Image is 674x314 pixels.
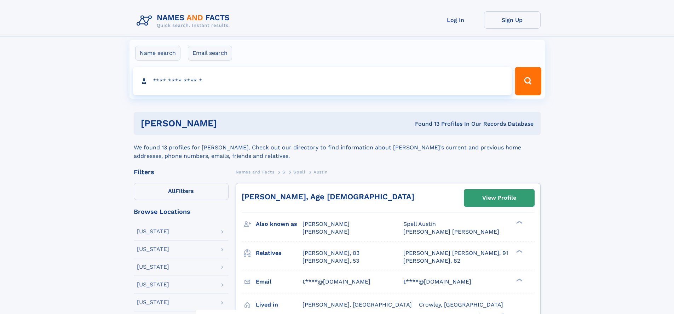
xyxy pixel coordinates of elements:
[137,229,169,234] div: [US_STATE]
[256,218,303,230] h3: Also known as
[256,247,303,259] h3: Relatives
[403,249,508,257] a: [PERSON_NAME] [PERSON_NAME], 91
[282,170,286,175] span: S
[256,276,303,288] h3: Email
[137,282,169,287] div: [US_STATE]
[427,11,484,29] a: Log In
[316,120,534,128] div: Found 13 Profiles In Our Records Database
[236,167,275,176] a: Names and Facts
[137,264,169,270] div: [US_STATE]
[282,167,286,176] a: S
[313,170,328,175] span: Austin
[137,246,169,252] div: [US_STATE]
[293,167,305,176] a: Spell
[484,11,541,29] a: Sign Up
[303,257,359,265] a: [PERSON_NAME], 53
[137,299,169,305] div: [US_STATE]
[403,228,499,235] span: [PERSON_NAME] [PERSON_NAME]
[403,221,436,227] span: Spell Austin
[133,67,512,95] input: search input
[482,190,516,206] div: View Profile
[188,46,232,61] label: Email search
[514,220,523,225] div: ❯
[135,46,180,61] label: Name search
[514,278,523,282] div: ❯
[256,299,303,311] h3: Lived in
[419,301,503,308] span: Crowley, [GEOGRAPHIC_DATA]
[134,183,229,200] label: Filters
[515,67,541,95] button: Search Button
[242,192,414,201] a: [PERSON_NAME], Age [DEMOGRAPHIC_DATA]
[514,249,523,253] div: ❯
[168,188,175,194] span: All
[303,228,350,235] span: [PERSON_NAME]
[134,11,236,30] img: Logo Names and Facts
[134,135,541,160] div: We found 13 profiles for [PERSON_NAME]. Check out our directory to find information about [PERSON...
[403,257,460,265] a: [PERSON_NAME], 82
[303,221,350,227] span: [PERSON_NAME]
[303,301,412,308] span: [PERSON_NAME], [GEOGRAPHIC_DATA]
[134,209,229,215] div: Browse Locations
[464,189,534,206] a: View Profile
[141,119,316,128] h1: [PERSON_NAME]
[293,170,305,175] span: Spell
[134,169,229,175] div: Filters
[303,249,359,257] a: [PERSON_NAME], 83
